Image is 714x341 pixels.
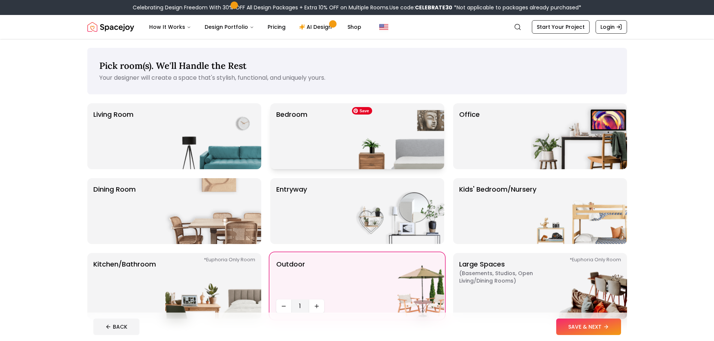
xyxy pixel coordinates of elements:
[415,4,452,11] b: CELEBRATE30
[143,19,367,34] nav: Main
[532,20,590,34] a: Start Your Project
[133,4,581,11] div: Celebrating Design Freedom With 30% OFF All Design Packages + Extra 10% OFF on Multiple Rooms.
[87,19,134,34] img: Spacejoy Logo
[352,107,372,115] span: Save
[165,103,261,169] img: Living Room
[452,4,581,11] span: *Not applicable to packages already purchased*
[348,253,444,319] img: Outdoor
[276,184,307,238] p: entryway
[165,178,261,244] img: Dining Room
[459,109,480,163] p: Office
[99,73,615,82] p: Your designer will create a space that's stylish, functional, and uniquely yours.
[87,19,134,34] a: Spacejoy
[459,259,553,313] p: Large Spaces
[293,19,340,34] a: AI Design
[276,299,291,313] button: Decrease quantity
[348,178,444,244] img: entryway
[309,299,324,313] button: Increase quantity
[93,184,136,238] p: Dining Room
[348,103,444,169] img: Bedroom
[165,253,261,319] img: Kitchen/Bathroom *Euphoria Only
[93,319,139,335] button: BACK
[531,103,627,169] img: Office
[459,270,553,284] span: ( Basements, Studios, Open living/dining rooms )
[276,109,307,163] p: Bedroom
[459,184,536,238] p: Kids' Bedroom/Nursery
[93,259,156,313] p: Kitchen/Bathroom
[276,259,305,296] p: Outdoor
[87,15,627,39] nav: Global
[531,253,627,319] img: Large Spaces *Euphoria Only
[389,4,452,11] span: Use code:
[556,319,621,335] button: SAVE & NEXT
[93,109,133,163] p: Living Room
[531,178,627,244] img: Kids' Bedroom/Nursery
[199,19,260,34] button: Design Portfolio
[596,20,627,34] a: Login
[99,60,247,71] span: Pick room(s). We'll Handle the Rest
[341,19,367,34] a: Shop
[143,19,197,34] button: How It Works
[262,19,292,34] a: Pricing
[294,302,306,311] span: 1
[379,22,388,31] img: United States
